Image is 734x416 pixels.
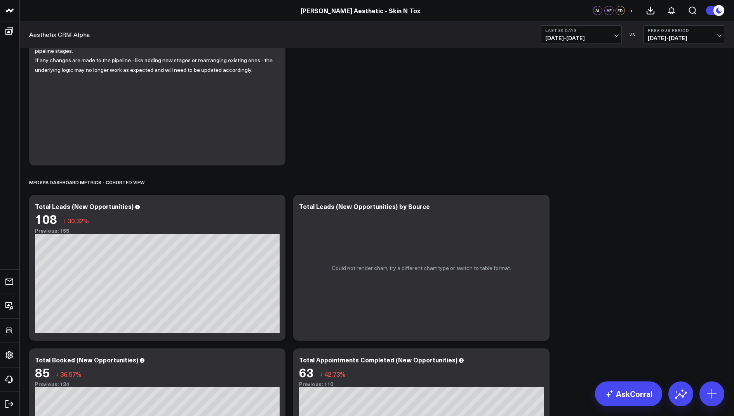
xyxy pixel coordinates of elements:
[648,28,720,33] b: Previous Period
[604,6,614,15] div: AF
[35,365,50,379] div: 85
[2,324,17,338] a: SQL Client
[299,202,430,211] div: Total Leads (New Opportunities) by Source
[595,381,662,406] a: AskCorral
[545,28,617,33] b: Last 30 Days
[626,32,640,37] div: VS
[320,369,323,379] span: ↓
[630,8,633,13] span: +
[60,370,82,378] span: 36.57%
[627,6,636,15] button: +
[301,6,420,15] a: [PERSON_NAME] Aesthetic - Skin N Tox
[332,265,511,271] p: Could not render chart, try a different chart type or switch to table format.
[545,35,617,41] span: [DATE] - [DATE]
[35,56,274,75] p: If any changes are made to the pipeline - like adding new stages or rearranging existing ones - t...
[68,216,89,225] span: 30.32%
[541,25,622,44] button: Last 30 Days[DATE]-[DATE]
[2,397,17,411] a: Log Out
[35,212,57,226] div: 108
[644,25,724,44] button: Previous Period[DATE]-[DATE]
[299,355,457,364] div: Total Appointments Completed (New Opportunities)
[299,365,314,379] div: 63
[35,355,138,364] div: Total Booked (New Opportunities)
[29,173,144,191] div: MEDSPA DASHBOARD METRICS - COHORTED VIEW
[35,381,280,387] div: Previous: 134
[299,381,544,387] div: Previous: 110
[324,370,346,378] span: 42.73%
[35,202,134,211] div: Total Leads (New Opportunities)
[593,6,602,15] div: AL
[29,30,90,39] a: Aesthetix CRM Alpha
[63,216,66,226] span: ↓
[648,35,720,41] span: [DATE] - [DATE]
[616,6,625,15] div: ED
[56,369,59,379] span: ↓
[35,228,280,234] div: Previous: 155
